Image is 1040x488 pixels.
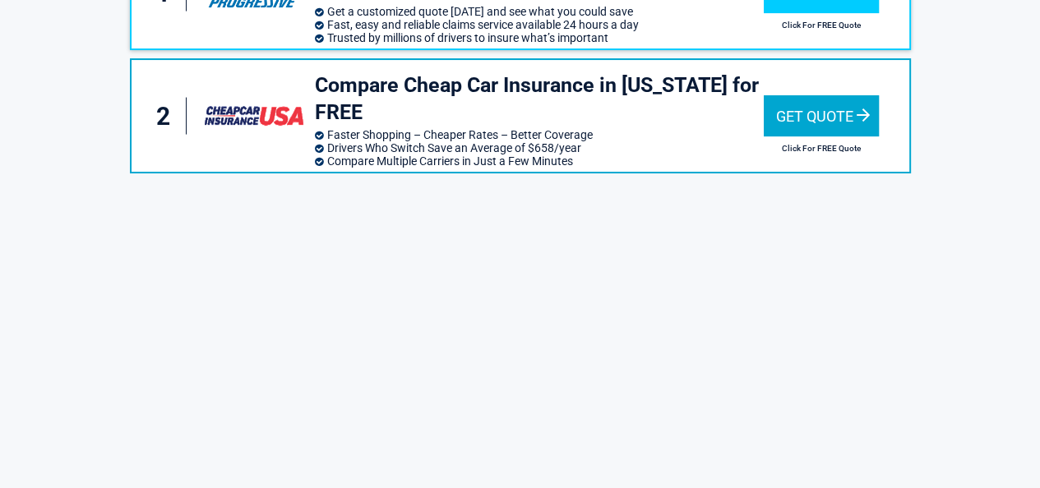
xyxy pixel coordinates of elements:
h2: Click For FREE Quote [764,21,879,30]
img: cheapcarinsuranceusa's logo [205,88,303,144]
div: 2 [148,98,187,135]
li: Fast, easy and reliable claims service available 24 hours a day [315,18,764,31]
li: Get a customized quote [DATE] and see what you could save [315,5,764,18]
li: Faster Shopping – Cheaper Rates – Better Coverage [315,128,764,141]
h3: Compare Cheap Car Insurance in [US_STATE] for FREE [315,72,764,126]
li: Drivers Who Switch Save an Average of $658/year [315,141,764,154]
li: Trusted by millions of drivers to insure what’s important [315,31,764,44]
h2: Click For FREE Quote [764,144,879,153]
li: Compare Multiple Carriers in Just a Few Minutes [315,154,764,168]
div: Get Quote [764,95,879,136]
